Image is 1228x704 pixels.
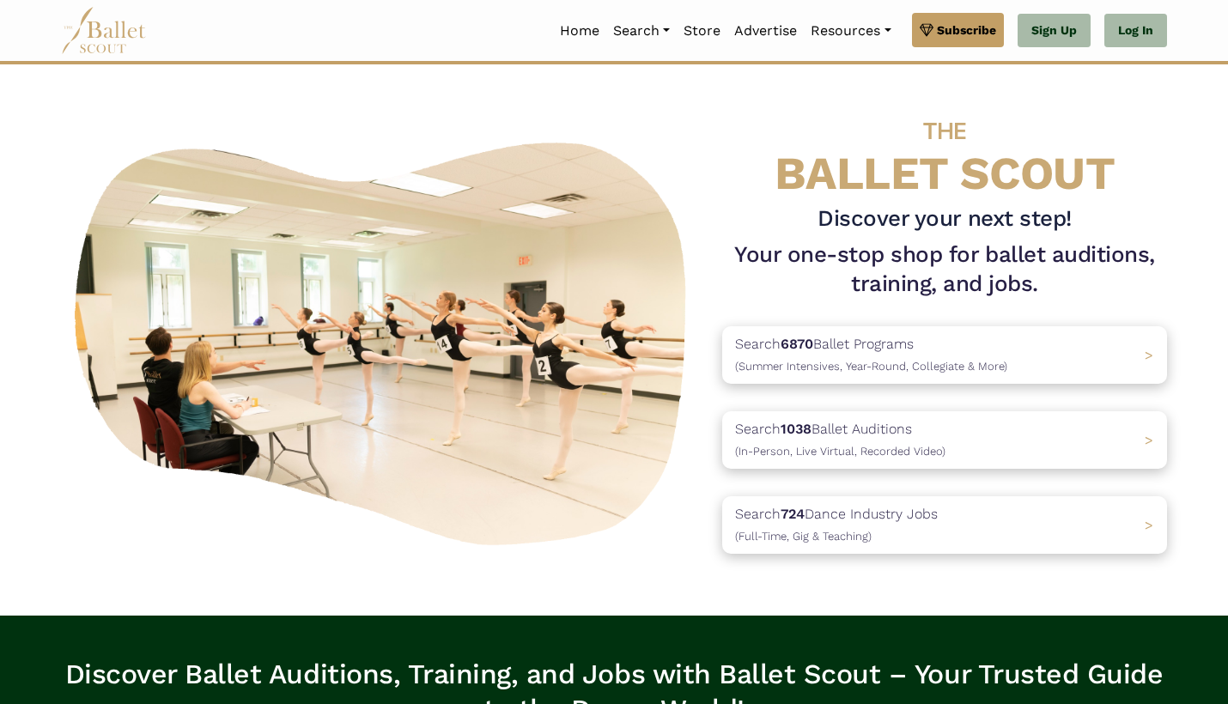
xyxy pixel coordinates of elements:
span: > [1145,517,1153,533]
h3: Discover your next step! [722,204,1167,234]
p: Search Ballet Programs [735,333,1007,377]
a: Store [677,13,727,49]
span: (Full-Time, Gig & Teaching) [735,530,872,543]
h4: BALLET SCOUT [722,99,1167,197]
span: (In-Person, Live Virtual, Recorded Video) [735,445,945,458]
b: 1038 [781,421,812,437]
span: THE [923,117,966,145]
p: Search Dance Industry Jobs [735,503,938,547]
a: Home [553,13,606,49]
img: gem.svg [920,21,933,39]
a: Resources [804,13,897,49]
a: Sign Up [1018,14,1091,48]
span: > [1145,432,1153,448]
a: Subscribe [912,13,1004,47]
b: 724 [781,506,805,522]
a: Search1038Ballet Auditions(In-Person, Live Virtual, Recorded Video) > [722,411,1167,469]
span: > [1145,347,1153,363]
a: Advertise [727,13,804,49]
img: A group of ballerinas talking to each other in a ballet studio [61,124,708,555]
a: Search6870Ballet Programs(Summer Intensives, Year-Round, Collegiate & More)> [722,326,1167,384]
b: 6870 [781,336,813,352]
span: Subscribe [937,21,996,39]
a: Search724Dance Industry Jobs(Full-Time, Gig & Teaching) > [722,496,1167,554]
a: Log In [1104,14,1167,48]
h1: Your one-stop shop for ballet auditions, training, and jobs. [722,240,1167,299]
p: Search Ballet Auditions [735,418,945,462]
a: Search [606,13,677,49]
span: (Summer Intensives, Year-Round, Collegiate & More) [735,360,1007,373]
